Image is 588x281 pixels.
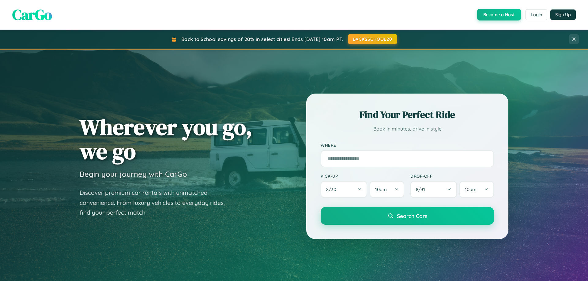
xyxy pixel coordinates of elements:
button: Sign Up [550,9,576,20]
p: Discover premium car rentals with unmatched convenience. From luxury vehicles to everyday rides, ... [80,188,233,218]
button: 8/30 [321,181,367,198]
span: Back to School savings of 20% in select cities! Ends [DATE] 10am PT. [181,36,343,42]
h2: Find Your Perfect Ride [321,108,494,121]
button: Login [526,9,547,20]
button: Search Cars [321,207,494,225]
p: Book in minutes, drive in style [321,124,494,133]
h3: Begin your journey with CarGo [80,169,187,179]
span: 10am [375,187,387,192]
span: Search Cars [397,213,427,219]
span: CarGo [12,5,52,25]
label: Pick-up [321,173,404,179]
span: 10am [465,187,477,192]
button: 10am [459,181,494,198]
label: Drop-off [410,173,494,179]
button: BACK2SCHOOL20 [348,34,397,44]
button: 8/31 [410,181,457,198]
label: Where [321,142,494,148]
button: Become a Host [477,9,521,20]
h1: Wherever you go, we go [80,115,252,163]
span: 8 / 30 [326,187,339,192]
button: 10am [370,181,404,198]
span: 8 / 31 [416,187,428,192]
